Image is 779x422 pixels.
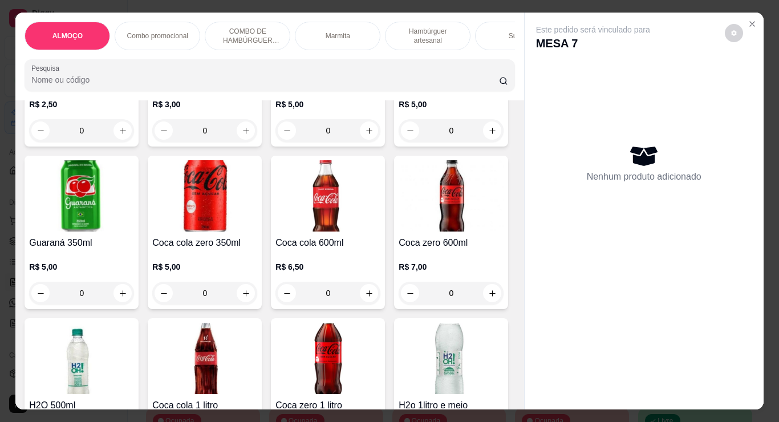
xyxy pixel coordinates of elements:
[483,284,501,302] button: increase-product-quantity
[31,284,50,302] button: decrease-product-quantity
[31,63,63,73] label: Pesquisa
[29,236,134,250] h4: Guaraná 350ml
[509,31,528,40] p: Sucos
[152,261,257,273] p: R$ 5,00
[113,121,132,140] button: increase-product-quantity
[152,160,257,232] img: product-image
[275,99,380,110] p: R$ 5,00
[237,121,255,140] button: increase-product-quantity
[401,121,419,140] button: decrease-product-quantity
[326,31,350,40] p: Marmita
[399,399,504,412] h4: H2o 1litro e meio
[536,35,650,51] p: MESA 7
[275,323,380,394] img: product-image
[275,399,380,412] h4: Coca zero 1 litro
[29,323,134,394] img: product-image
[152,236,257,250] h4: Coca cola zero 350ml
[399,323,504,394] img: product-image
[743,15,761,33] button: Close
[483,121,501,140] button: increase-product-quantity
[214,27,281,45] p: COMBO DE HAMBÚRGUER ARTESANAL
[155,121,173,140] button: decrease-product-quantity
[237,284,255,302] button: increase-product-quantity
[29,261,134,273] p: R$ 5,00
[29,399,134,412] h4: H2O 500ml
[399,236,504,250] h4: Coca zero 600ml
[52,31,83,40] p: ALMOÇO
[152,323,257,394] img: product-image
[29,99,134,110] p: R$ 2,50
[399,261,504,273] p: R$ 7,00
[401,284,419,302] button: decrease-product-quantity
[587,170,701,184] p: Nenhum produto adicionado
[152,399,257,412] h4: Coca cola 1 litro
[275,261,380,273] p: R$ 6,50
[275,160,380,232] img: product-image
[395,27,461,45] p: Hambúrguer artesanal
[360,284,378,302] button: increase-product-quantity
[152,99,257,110] p: R$ 3,00
[536,24,650,35] p: Este pedido será vinculado para
[31,74,499,86] input: Pesquisa
[278,121,296,140] button: decrease-product-quantity
[399,99,504,110] p: R$ 5,00
[127,31,188,40] p: Combo promocional
[725,24,743,42] button: decrease-product-quantity
[155,284,173,302] button: decrease-product-quantity
[31,121,50,140] button: decrease-product-quantity
[399,160,504,232] img: product-image
[113,284,132,302] button: increase-product-quantity
[278,284,296,302] button: decrease-product-quantity
[360,121,378,140] button: increase-product-quantity
[29,160,134,232] img: product-image
[275,236,380,250] h4: Coca cola 600ml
